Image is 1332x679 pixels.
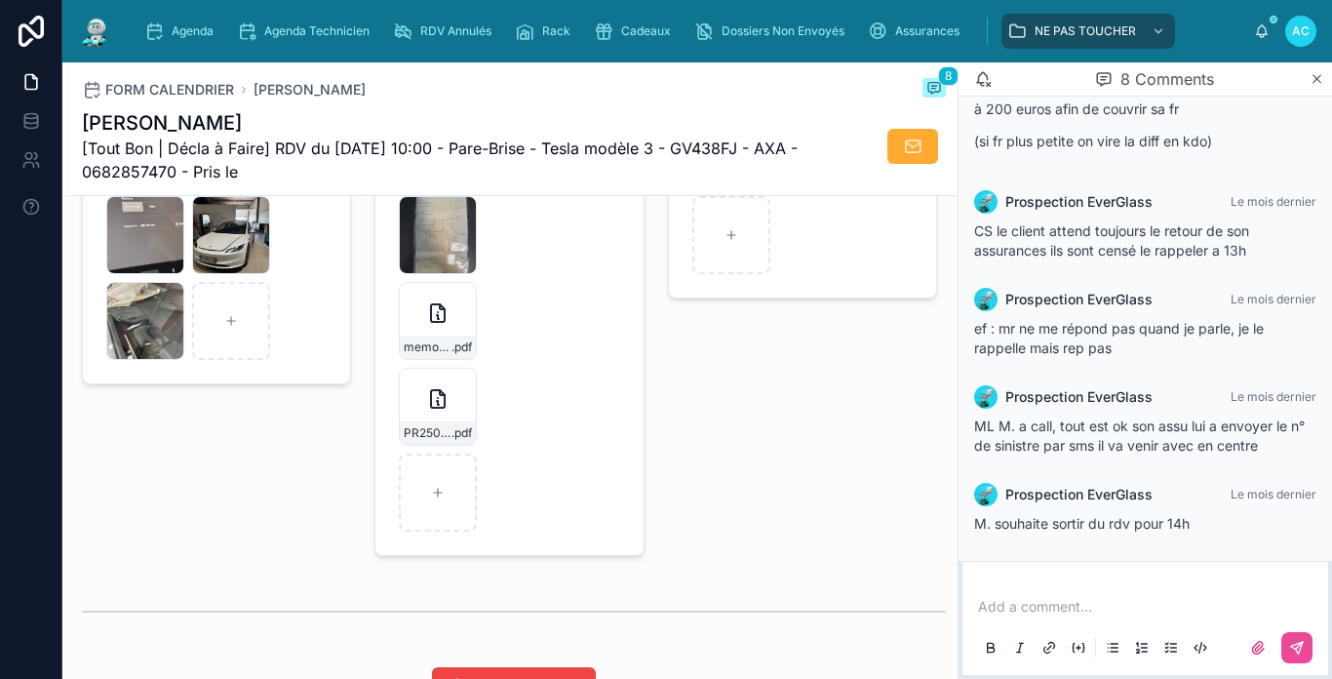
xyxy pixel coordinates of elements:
[1005,485,1153,504] span: Prospection EverGlass
[974,222,1249,259] span: CS le client attend toujours le retour de son assurances ils sont censé le rappeler a 13h
[938,66,959,86] span: 8
[974,418,1305,454] span: ML M. a call, tout est ok son assu lui a envoyer le n° de sinistre par sms il va venir avec en ce...
[722,23,844,39] span: Dossiers Non Envoyés
[82,109,800,137] h1: [PERSON_NAME]
[974,515,1190,532] span: M. souhaite sortir du rdv pour 14h
[420,23,491,39] span: RDV Annulés
[387,14,505,49] a: RDV Annulés
[129,10,1254,53] div: scrollable content
[509,14,584,49] a: Rack
[82,137,800,183] span: [Tout Bon | Décla à Faire] RDV du [DATE] 10:00 - Pare-Brise - Tesla modèle 3 - GV438FJ - AXA - 06...
[264,23,370,39] span: Agenda Technicien
[404,339,451,355] span: memo-tesla
[621,23,671,39] span: Cadeaux
[82,80,234,100] a: FORM CALENDRIER
[542,23,570,39] span: Rack
[231,14,383,49] a: Agenda Technicien
[78,16,113,47] img: App logo
[1231,292,1316,306] span: Le mois dernier
[1005,387,1153,407] span: Prospection EverGlass
[172,23,214,39] span: Agenda
[451,425,472,441] span: .pdf
[451,339,472,355] span: .pdf
[1292,23,1310,39] span: AC
[974,131,1316,151] p: (si fr plus petite on vire la diff en kdo)
[1005,192,1153,212] span: Prospection EverGlass
[1231,487,1316,501] span: Le mois dernier
[588,14,685,49] a: Cadeaux
[688,14,858,49] a: Dossiers Non Envoyés
[922,78,946,101] button: 8
[404,425,451,441] span: PR2507-1574
[895,23,960,39] span: Assurances
[1231,194,1316,209] span: Le mois dernier
[138,14,227,49] a: Agenda
[1035,23,1136,39] span: NE PAS TOUCHER
[974,78,1316,119] p: j'ai reprécisé que je montais notre offre de 150 euros à 200 euros afin de couvrir sa fr
[862,14,973,49] a: Assurances
[1231,389,1316,404] span: Le mois dernier
[1001,14,1175,49] a: NE PAS TOUCHER
[105,80,234,100] span: FORM CALENDRIER
[1005,290,1153,309] span: Prospection EverGlass
[254,80,366,100] a: [PERSON_NAME]
[1120,67,1214,91] span: 8 Comments
[974,320,1264,356] span: ef : mr ne me répond pas quand je parle, je le rappelle mais rep pas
